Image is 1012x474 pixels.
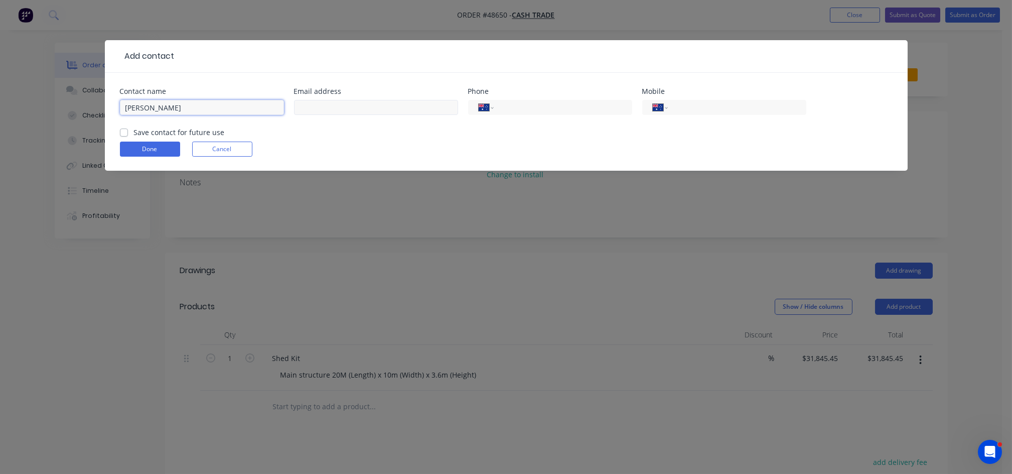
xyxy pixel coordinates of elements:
label: Save contact for future use [134,127,225,138]
button: Done [120,142,180,157]
iframe: Intercom live chat [978,440,1002,464]
div: Contact name [120,88,284,95]
div: Add contact [120,50,175,62]
button: Cancel [192,142,252,157]
div: Email address [294,88,458,95]
div: Mobile [642,88,806,95]
div: Phone [468,88,632,95]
